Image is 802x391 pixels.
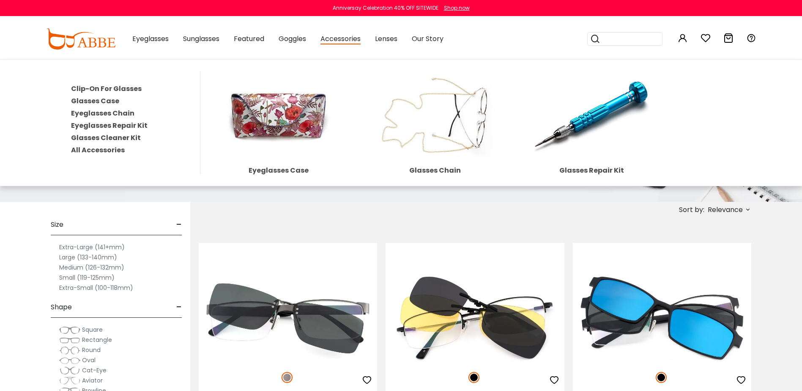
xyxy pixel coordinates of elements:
[361,72,509,160] img: Glasses Chain
[59,283,133,293] label: Extra-Small (100-118mm)
[361,167,509,174] div: Glasses Chain
[361,110,509,174] a: Glasses Chain
[205,72,353,160] img: Eyeglasses Case
[517,167,665,174] div: Glasses Repair Kit
[412,34,443,44] span: Our Story
[59,366,80,375] img: Cat-Eye.png
[71,96,119,106] a: Glasses Case
[59,326,80,334] img: Square.png
[234,34,264,44] span: Featured
[279,34,306,44] span: Goggles
[132,34,169,44] span: Eyeglasses
[440,4,470,11] a: Shop now
[59,336,80,344] img: Rectangle.png
[176,215,182,235] span: -
[51,215,63,235] span: Size
[708,202,743,218] span: Relevance
[573,273,751,363] img: Black Afghanistan Clip-On - TR ,Adjust Nose Pads
[176,297,182,317] span: -
[59,273,115,283] label: Small (119-125mm)
[71,84,142,94] a: Clip-On For Glasses
[82,366,107,374] span: Cat-Eye
[320,34,361,44] span: Accessories
[59,356,80,365] img: Oval.png
[71,145,125,155] a: All Accessories
[82,356,96,364] span: Oval
[71,133,141,143] a: Glasses Cleaner Kit
[46,28,115,50] img: abbeglasses.com
[71,121,148,130] a: Eyeglasses Repair Kit
[333,4,438,12] div: Anniversay Celebration 40% OFF SITEWIDE
[468,372,479,383] img: Black
[517,110,665,174] a: Glasses Repair Kit
[386,273,564,363] img: Black Luke Clip-On - Metal ,Adjust Nose Pads
[59,242,125,252] label: Extra-Large (141+mm)
[82,346,101,354] span: Round
[183,34,219,44] span: Sunglasses
[82,376,103,385] span: Aviator
[71,108,134,118] a: Eyeglasses Chain
[517,72,665,160] img: Glasses Repair Kit
[59,262,124,273] label: Medium (126-132mm)
[375,34,397,44] span: Lenses
[51,297,72,317] span: Shape
[282,372,293,383] img: Gun
[82,336,112,344] span: Rectangle
[205,167,353,174] div: Eyeglasses Case
[656,372,667,383] img: Black
[82,325,103,334] span: Square
[59,346,80,355] img: Round.png
[59,252,117,262] label: Large (133-140mm)
[59,377,80,385] img: Aviator.png
[199,273,377,363] img: Gun Earth Clip-On - Metal ,Adjust Nose Pads
[205,110,353,174] a: Eyeglasses Case
[444,4,470,12] div: Shop now
[679,205,704,215] span: Sort by:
